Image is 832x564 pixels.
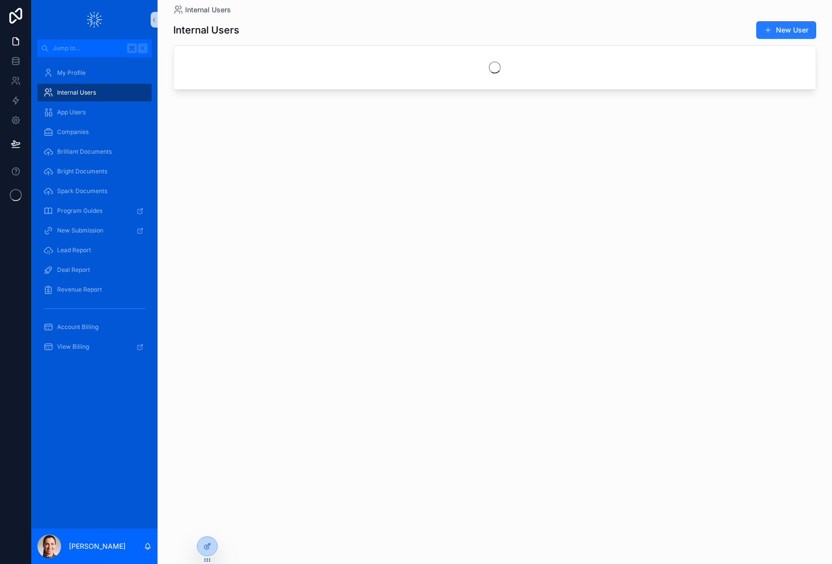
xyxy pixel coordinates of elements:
span: New Submission [57,227,103,234]
a: Bright Documents [37,163,152,180]
a: Internal Users [173,5,231,15]
a: Program Guides [37,202,152,220]
span: Spark Documents [57,187,107,195]
span: Deal Report [57,266,90,274]
div: scrollable content [32,57,158,368]
a: App Users [37,103,152,121]
span: Lead Report [57,246,91,254]
a: My Profile [37,64,152,82]
span: Internal Users [185,5,231,15]
span: Companies [57,128,89,136]
a: Account Billing [37,318,152,336]
a: View Billing [37,338,152,356]
a: Deal Report [37,261,152,279]
a: Internal Users [37,84,152,101]
a: Revenue Report [37,281,152,299]
button: Jump to...K [37,39,152,57]
span: Revenue Report [57,286,102,294]
span: Brilliant Documents [57,148,112,156]
a: Spark Documents [37,182,152,200]
a: Brilliant Documents [37,143,152,161]
img: App logo [87,12,102,28]
a: Companies [37,123,152,141]
button: New User [756,21,816,39]
span: Bright Documents [57,167,107,175]
span: Account Billing [57,323,98,331]
span: Jump to... [53,44,123,52]
p: [PERSON_NAME] [69,541,126,551]
span: View Billing [57,343,89,351]
span: App Users [57,108,86,116]
span: Program Guides [57,207,102,215]
h1: Internal Users [173,23,239,37]
a: Lead Report [37,241,152,259]
span: My Profile [57,69,86,77]
span: Internal Users [57,89,96,97]
span: K [139,44,147,52]
a: New Submission [37,222,152,239]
